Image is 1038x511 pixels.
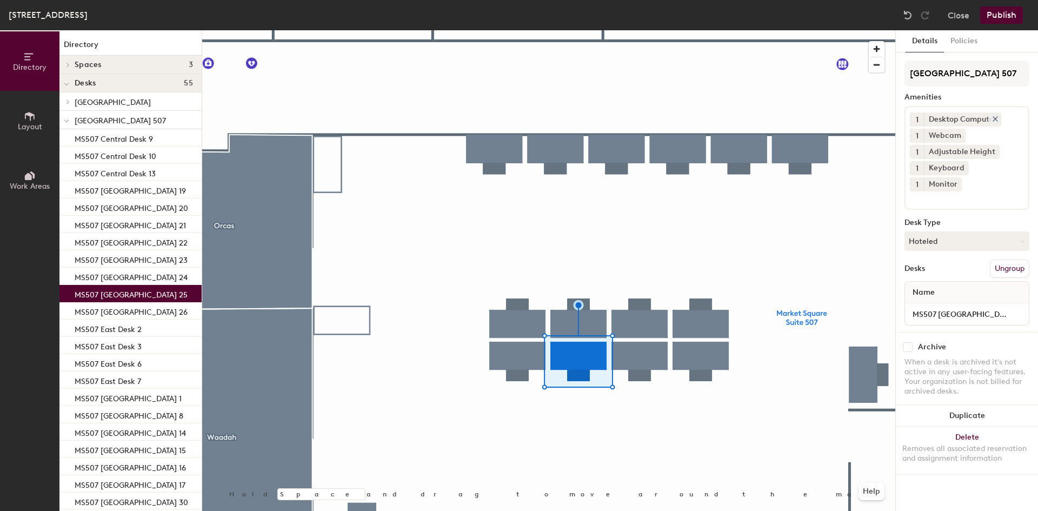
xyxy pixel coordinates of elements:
[916,163,919,174] span: 1
[75,116,166,125] span: [GEOGRAPHIC_DATA] 507
[859,483,884,500] button: Help
[907,283,940,302] span: Name
[75,339,142,351] p: MS507 East Desk 3
[902,444,1032,463] div: Removes all associated reservation and assignment information
[907,307,1027,322] input: Unnamed desk
[189,61,193,69] span: 3
[910,112,924,127] button: 1
[75,98,151,107] span: [GEOGRAPHIC_DATA]
[904,264,925,273] div: Desks
[75,408,183,421] p: MS507 [GEOGRAPHIC_DATA] 8
[75,79,96,88] span: Desks
[924,145,1000,159] div: Adjustable Height
[924,177,962,191] div: Monitor
[75,166,156,178] p: MS507 Central Desk 13
[75,131,153,144] p: MS507 Central Desk 9
[75,201,188,213] p: MS507 [GEOGRAPHIC_DATA] 20
[916,114,919,125] span: 1
[916,179,919,190] span: 1
[904,357,1029,396] div: When a desk is archived it's not active in any user-facing features. Your organization is not bil...
[904,93,1029,102] div: Amenities
[75,374,141,386] p: MS507 East Desk 7
[924,161,969,175] div: Keyboard
[75,477,185,490] p: MS507 [GEOGRAPHIC_DATA] 17
[75,391,182,403] p: MS507 [GEOGRAPHIC_DATA] 1
[910,145,924,159] button: 1
[75,426,186,438] p: MS507 [GEOGRAPHIC_DATA] 14
[13,63,46,72] span: Directory
[904,218,1029,227] div: Desk Type
[10,182,50,191] span: Work Areas
[75,253,188,265] p: MS507 [GEOGRAPHIC_DATA] 23
[75,149,156,161] p: MS507 Central Desk 10
[924,129,966,143] div: Webcam
[75,356,142,369] p: MS507 East Desk 6
[948,6,969,24] button: Close
[910,177,924,191] button: 1
[910,129,924,143] button: 1
[75,460,186,473] p: MS507 [GEOGRAPHIC_DATA] 16
[916,147,919,158] span: 1
[920,10,930,21] img: Redo
[75,495,188,507] p: MS507 [GEOGRAPHIC_DATA] 30
[9,8,88,22] div: [STREET_ADDRESS]
[75,61,102,69] span: Spaces
[990,260,1029,278] button: Ungroup
[75,218,186,230] p: MS507 [GEOGRAPHIC_DATA] 21
[59,39,202,56] h1: Directory
[902,10,913,21] img: Undo
[184,79,193,88] span: 55
[910,161,924,175] button: 1
[75,443,186,455] p: MS507 [GEOGRAPHIC_DATA] 15
[906,30,944,52] button: Details
[918,343,946,351] div: Archive
[896,427,1038,474] button: DeleteRemoves all associated reservation and assignment information
[18,122,42,131] span: Layout
[75,287,188,300] p: MS507 [GEOGRAPHIC_DATA] 25
[75,270,188,282] p: MS507 [GEOGRAPHIC_DATA] 24
[75,183,186,196] p: MS507 [GEOGRAPHIC_DATA] 19
[896,405,1038,427] button: Duplicate
[980,6,1023,24] button: Publish
[944,30,984,52] button: Policies
[75,322,142,334] p: MS507 East Desk 2
[75,235,188,248] p: MS507 [GEOGRAPHIC_DATA] 22
[924,112,1001,127] div: Desktop Computer
[916,130,919,142] span: 1
[904,231,1029,251] button: Hoteled
[75,304,188,317] p: MS507 [GEOGRAPHIC_DATA] 26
